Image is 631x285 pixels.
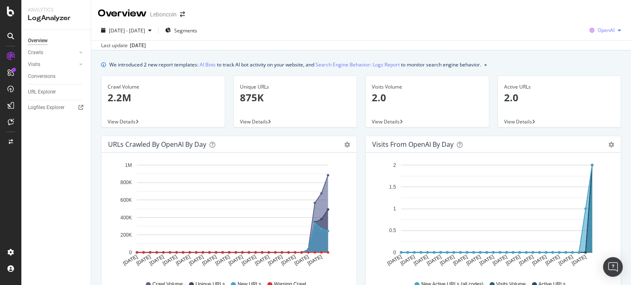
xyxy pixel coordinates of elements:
[228,254,244,267] text: [DATE]
[557,254,574,267] text: [DATE]
[452,254,469,267] text: [DATE]
[306,254,323,267] text: [DATE]
[393,206,396,212] text: 1
[482,59,489,71] button: close banner
[28,7,84,14] div: Analytics
[162,24,200,37] button: Segments
[109,60,481,69] div: We introduced 2 new report templates: to track AI bot activity on your website, and to monitor se...
[98,24,155,37] button: [DATE] - [DATE]
[108,83,219,91] div: Crawl Volume
[125,162,132,168] text: 1M
[28,60,40,69] div: Visits
[109,27,145,34] span: [DATE] - [DATE]
[372,118,400,125] span: View Details
[240,83,351,91] div: Unique URLs
[201,254,218,267] text: [DATE]
[492,254,508,267] text: [DATE]
[372,91,483,105] p: 2.0
[120,232,132,238] text: 200K
[315,60,400,69] a: Search Engine Behavior: Logs Report
[293,254,310,267] text: [DATE]
[28,88,85,96] a: URL Explorer
[28,103,64,112] div: Logfiles Explorer
[240,91,351,105] p: 875K
[389,184,396,190] text: 1.5
[28,88,56,96] div: URL Explorer
[28,36,48,45] div: Overview
[393,162,396,168] text: 2
[101,42,146,49] div: Last update
[518,254,534,267] text: [DATE]
[28,14,84,23] div: LogAnalyzer
[504,83,615,91] div: Active URLs
[241,254,257,267] text: [DATE]
[214,254,231,267] text: [DATE]
[505,254,521,267] text: [DATE]
[108,118,136,125] span: View Details
[465,254,482,267] text: [DATE]
[544,254,561,267] text: [DATE]
[120,215,132,221] text: 400K
[603,257,623,277] div: Open Intercom Messenger
[399,254,416,267] text: [DATE]
[608,142,614,148] div: gear
[200,60,216,69] a: AI Bots
[504,91,615,105] p: 2.0
[28,60,77,69] a: Visits
[571,254,587,267] text: [DATE]
[108,159,347,273] svg: A chart.
[135,254,152,267] text: [DATE]
[175,254,191,267] text: [DATE]
[28,72,55,81] div: Conversions
[280,254,297,267] text: [DATE]
[393,250,396,255] text: 0
[389,228,396,234] text: 0.5
[413,254,429,267] text: [DATE]
[28,48,43,57] div: Crawls
[149,254,165,267] text: [DATE]
[439,254,456,267] text: [DATE]
[162,254,178,267] text: [DATE]
[586,24,624,37] button: OpenAI
[28,48,77,57] a: Crawls
[120,180,132,186] text: 800K
[122,254,138,267] text: [DATE]
[129,250,132,255] text: 0
[98,7,147,21] div: Overview
[240,118,268,125] span: View Details
[386,254,403,267] text: [DATE]
[174,27,197,34] span: Segments
[150,10,177,18] div: Leboncoin
[372,83,483,91] div: Visits Volume
[188,254,205,267] text: [DATE]
[372,140,454,148] div: Visits from OpenAI by day
[426,254,442,267] text: [DATE]
[504,118,532,125] span: View Details
[372,159,611,273] svg: A chart.
[598,27,615,34] span: OpenAI
[254,254,270,267] text: [DATE]
[180,11,185,17] div: arrow-right-arrow-left
[344,142,350,148] div: gear
[267,254,283,267] text: [DATE]
[531,254,548,267] text: [DATE]
[28,36,85,45] a: Overview
[108,140,206,148] div: URLs Crawled by OpenAI by day
[101,60,621,69] div: info banner
[28,72,85,81] a: Conversions
[28,103,85,112] a: Logfiles Explorer
[108,91,219,105] p: 2.2M
[120,197,132,203] text: 600K
[479,254,495,267] text: [DATE]
[130,42,146,49] div: [DATE]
